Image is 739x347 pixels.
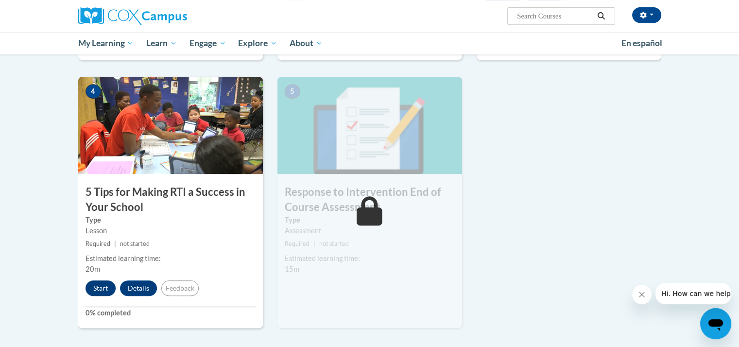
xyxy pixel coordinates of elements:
[86,280,116,296] button: Start
[516,10,594,22] input: Search Courses
[183,32,232,54] a: Engage
[313,240,315,247] span: |
[140,32,183,54] a: Learn
[146,37,177,49] span: Learn
[189,37,226,49] span: Engage
[86,253,256,264] div: Estimated learning time:
[290,37,323,49] span: About
[6,7,79,15] span: Hi. How can we help?
[78,185,263,215] h3: 5 Tips for Making RTI a Success in Your School
[86,226,256,236] div: Lesson
[700,308,731,339] iframe: Button to launch messaging window
[64,32,676,54] div: Main menu
[78,7,263,25] a: Cox Campus
[594,10,608,22] button: Search
[120,240,150,247] span: not started
[72,32,140,54] a: My Learning
[114,240,116,247] span: |
[285,215,455,226] label: Type
[277,185,462,215] h3: Response to Intervention End of Course Assessment
[615,33,669,53] a: En español
[285,265,299,273] span: 15m
[86,84,101,99] span: 4
[232,32,283,54] a: Explore
[632,285,652,304] iframe: Close message
[120,280,157,296] button: Details
[655,283,731,304] iframe: Message from company
[285,226,455,236] div: Assessment
[78,77,263,174] img: Course Image
[632,7,661,23] button: Account Settings
[285,84,300,99] span: 5
[86,215,256,226] label: Type
[86,265,100,273] span: 20m
[78,7,187,25] img: Cox Campus
[86,308,256,318] label: 0% completed
[86,240,110,247] span: Required
[161,280,199,296] button: Feedback
[283,32,329,54] a: About
[238,37,277,49] span: Explore
[285,240,309,247] span: Required
[277,77,462,174] img: Course Image
[319,240,349,247] span: not started
[285,253,455,264] div: Estimated learning time:
[78,37,134,49] span: My Learning
[621,38,662,48] span: En español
